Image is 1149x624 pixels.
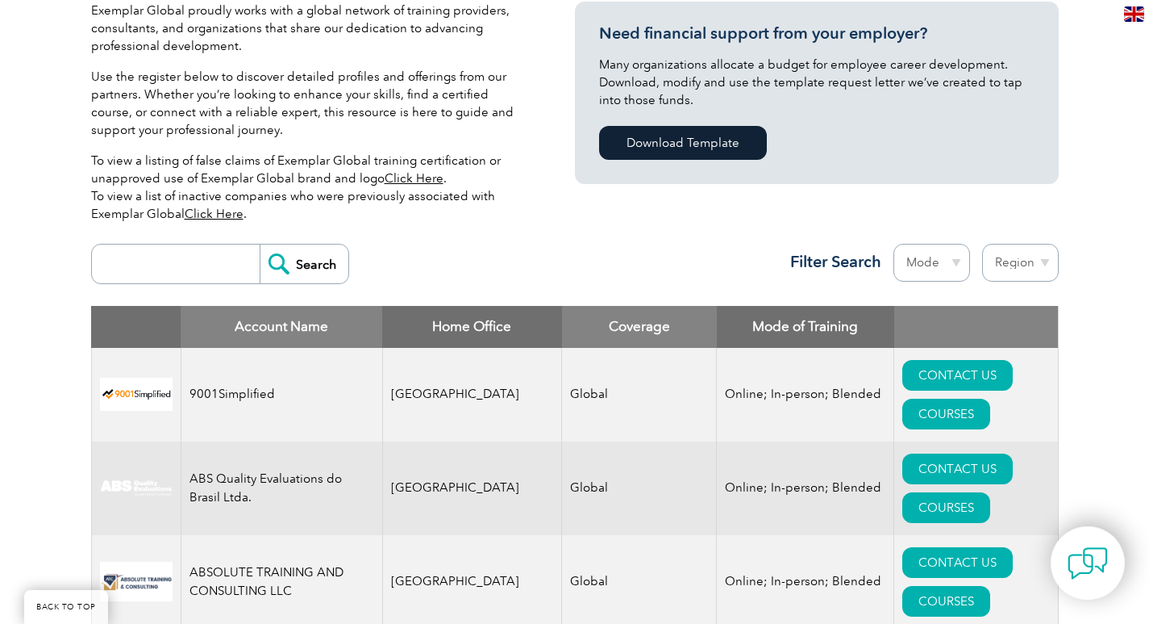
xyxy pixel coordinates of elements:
[185,207,244,221] a: Click Here
[181,306,382,348] th: Account Name: activate to sort column descending
[902,547,1013,578] a: CONTACT US
[1068,543,1108,584] img: contact-chat.png
[1124,6,1144,22] img: en
[902,492,990,523] a: COURSES
[562,348,717,442] td: Global
[894,306,1058,348] th: : activate to sort column ascending
[91,2,527,55] p: Exemplar Global proudly works with a global network of training providers, consultants, and organ...
[902,586,990,617] a: COURSES
[717,306,894,348] th: Mode of Training: activate to sort column ascending
[902,454,1013,484] a: CONTACT US
[181,348,382,442] td: 9001Simplified
[599,23,1035,44] h3: Need financial support from your employer?
[100,562,173,601] img: 16e092f6-eadd-ed11-a7c6-00224814fd52-logo.png
[382,306,562,348] th: Home Office: activate to sort column ascending
[562,442,717,535] td: Global
[382,442,562,535] td: [GEOGRAPHIC_DATA]
[599,126,767,160] a: Download Template
[781,252,881,272] h3: Filter Search
[24,590,108,624] a: BACK TO TOP
[902,399,990,429] a: COURSES
[91,152,527,223] p: To view a listing of false claims of Exemplar Global training certification or unapproved use of ...
[100,480,173,497] img: c92924ac-d9bc-ea11-a814-000d3a79823d-logo.jpg
[181,442,382,535] td: ABS Quality Evaluations do Brasil Ltda.
[562,306,717,348] th: Coverage: activate to sort column ascending
[91,68,527,139] p: Use the register below to discover detailed profiles and offerings from our partners. Whether you...
[385,171,443,186] a: Click Here
[902,360,1013,391] a: CONTACT US
[717,348,894,442] td: Online; In-person; Blended
[100,378,173,411] img: 37c9c059-616f-eb11-a812-002248153038-logo.png
[599,56,1035,109] p: Many organizations allocate a budget for employee career development. Download, modify and use th...
[260,245,348,283] input: Search
[382,348,562,442] td: [GEOGRAPHIC_DATA]
[717,442,894,535] td: Online; In-person; Blended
